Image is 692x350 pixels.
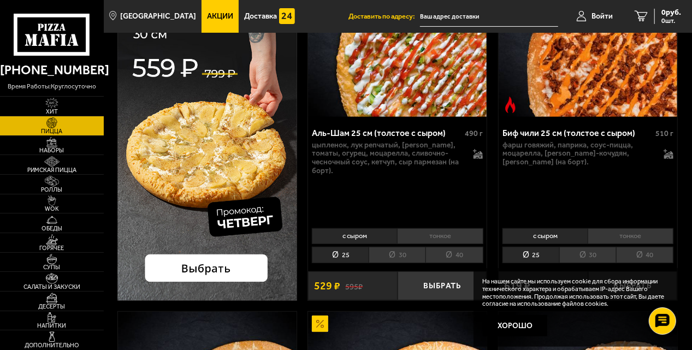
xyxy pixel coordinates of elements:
[592,13,613,20] span: Войти
[420,7,558,27] input: Ваш адрес доставки
[207,13,233,20] span: Акции
[398,271,487,300] button: Выбрать
[559,247,616,264] li: 30
[314,281,340,292] span: 529 ₽
[120,13,196,20] span: [GEOGRAPHIC_DATA]
[312,316,328,332] img: Акционный
[483,278,666,308] p: На нашем сайте мы используем cookie для сбора информации технического характера и обрабатываем IP...
[312,141,466,175] p: цыпленок, лук репчатый, [PERSON_NAME], томаты, огурец, моцарелла, сливочно-чесночный соус, кетчуп...
[348,13,420,20] span: Доставить по адресу:
[312,228,397,244] li: с сыром
[425,247,483,264] li: 40
[661,9,681,16] span: 0 руб.
[502,247,559,264] li: 25
[244,13,277,20] span: Доставка
[502,228,588,244] li: с сыром
[661,17,681,24] span: 0 шт.
[502,141,656,167] p: фарш говяжий, паприка, соус-пицца, моцарелла, [PERSON_NAME]-кочудян, [PERSON_NAME] (на борт).
[483,315,548,337] button: Хорошо
[369,247,425,264] li: 30
[346,281,363,290] s: 595 ₽
[465,129,483,138] span: 490 г
[397,228,483,244] li: тонкое
[655,129,673,138] span: 510 г
[279,8,295,25] img: 15daf4d41897b9f0e9f617042186c801.svg
[312,128,462,138] div: Аль-Шам 25 см (толстое с сыром)
[502,97,519,113] img: Острое блюдо
[616,247,673,264] li: 40
[312,247,369,264] li: 25
[502,128,653,138] div: Биф чили 25 см (толстое с сыром)
[588,228,673,244] li: тонкое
